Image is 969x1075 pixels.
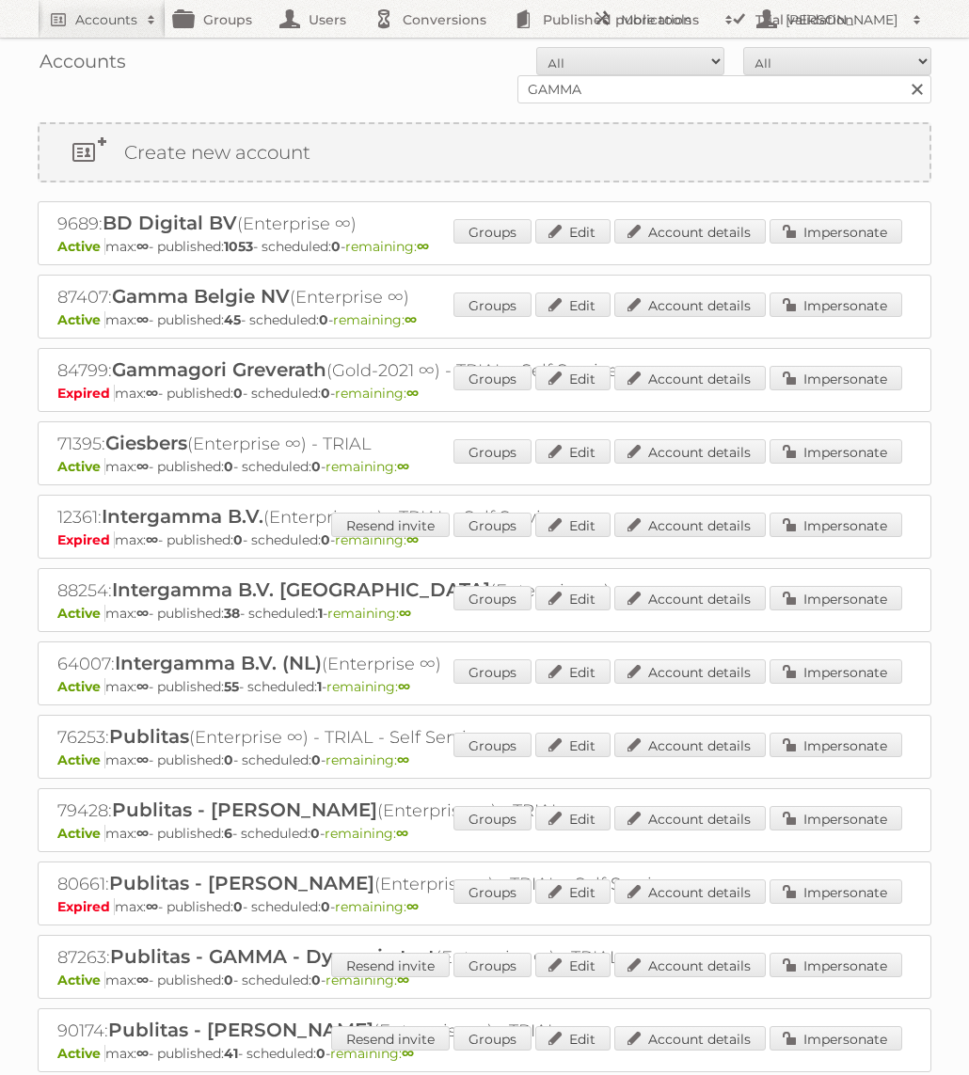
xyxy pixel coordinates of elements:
[770,292,902,317] a: Impersonate
[535,292,611,317] a: Edit
[57,898,115,915] span: Expired
[318,605,323,622] strong: 1
[781,10,903,29] h2: [PERSON_NAME]
[397,751,409,768] strong: ∞
[233,898,243,915] strong: 0
[333,311,417,328] span: remaining:
[331,238,341,255] strong: 0
[770,513,902,537] a: Impersonate
[57,1045,912,1062] p: max: - published: - scheduled: -
[319,311,328,328] strong: 0
[535,879,611,904] a: Edit
[453,806,532,830] a: Groups
[327,605,411,622] span: remaining:
[335,385,419,402] span: remaining:
[399,605,411,622] strong: ∞
[453,513,532,537] a: Groups
[770,659,902,684] a: Impersonate
[331,953,450,977] a: Resend invite
[57,531,912,548] p: max: - published: - scheduled: -
[57,605,105,622] span: Active
[453,1026,532,1051] a: Groups
[535,219,611,244] a: Edit
[57,725,716,750] h2: 76253: (Enterprise ∞) - TRIAL - Self Service
[57,311,105,328] span: Active
[614,219,766,244] a: Account details
[57,458,912,475] p: max: - published: - scheduled: -
[136,458,149,475] strong: ∞
[57,825,912,842] p: max: - published: - scheduled: -
[535,366,611,390] a: Edit
[57,311,912,328] p: max: - published: - scheduled: -
[770,366,902,390] a: Impersonate
[453,733,532,757] a: Groups
[57,652,716,676] h2: 64007: (Enterprise ∞)
[345,238,429,255] span: remaining:
[57,1019,716,1043] h2: 90174: (Enterprise ∞) - TRIAL
[57,972,912,988] p: max: - published: - scheduled: -
[109,872,374,894] span: Publitas - [PERSON_NAME]
[57,898,912,915] p: max: - published: - scheduled: -
[453,659,532,684] a: Groups
[57,458,105,475] span: Active
[326,678,410,695] span: remaining:
[57,212,716,236] h2: 9689: (Enterprise ∞)
[770,219,902,244] a: Impersonate
[57,531,115,548] span: Expired
[115,652,322,674] span: Intergamma B.V. (NL)
[770,439,902,464] a: Impersonate
[224,825,232,842] strong: 6
[614,586,766,610] a: Account details
[614,292,766,317] a: Account details
[108,1019,373,1041] span: Publitas - [PERSON_NAME]
[331,513,450,537] a: Resend invite
[136,1045,149,1062] strong: ∞
[57,238,912,255] p: max: - published: - scheduled: -
[75,10,137,29] h2: Accounts
[398,678,410,695] strong: ∞
[770,953,902,977] a: Impersonate
[57,385,115,402] span: Expired
[136,605,149,622] strong: ∞
[102,505,263,528] span: Intergamma B.V.
[453,439,532,464] a: Groups
[224,1045,238,1062] strong: 41
[405,311,417,328] strong: ∞
[321,898,330,915] strong: 0
[614,806,766,830] a: Account details
[136,678,149,695] strong: ∞
[224,458,233,475] strong: 0
[397,458,409,475] strong: ∞
[321,385,330,402] strong: 0
[535,1026,611,1051] a: Edit
[233,385,243,402] strong: 0
[535,439,611,464] a: Edit
[146,385,158,402] strong: ∞
[57,358,716,383] h2: 84799: (Gold-2021 ∞) - TRIAL - Self Service
[535,953,611,977] a: Edit
[770,1026,902,1051] a: Impersonate
[57,678,105,695] span: Active
[535,733,611,757] a: Edit
[224,605,240,622] strong: 38
[614,1026,766,1051] a: Account details
[326,972,409,988] span: remaining:
[621,10,715,29] h2: More tools
[136,751,149,768] strong: ∞
[146,898,158,915] strong: ∞
[326,458,409,475] span: remaining:
[112,578,490,601] span: Intergamma B.V. [GEOGRAPHIC_DATA]
[331,1026,450,1051] a: Resend invite
[224,311,241,328] strong: 45
[535,659,611,684] a: Edit
[136,238,149,255] strong: ∞
[770,879,902,904] a: Impersonate
[453,953,532,977] a: Groups
[109,725,189,748] span: Publitas
[57,432,716,456] h2: 71395: (Enterprise ∞) - TRIAL
[311,972,321,988] strong: 0
[325,825,408,842] span: remaining:
[57,872,716,896] h2: 80661: (Enterprise ∞) - TRIAL - Self Service
[57,945,716,970] h2: 87263: (Enterprise ∞) - TRIAL
[224,238,253,255] strong: 1053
